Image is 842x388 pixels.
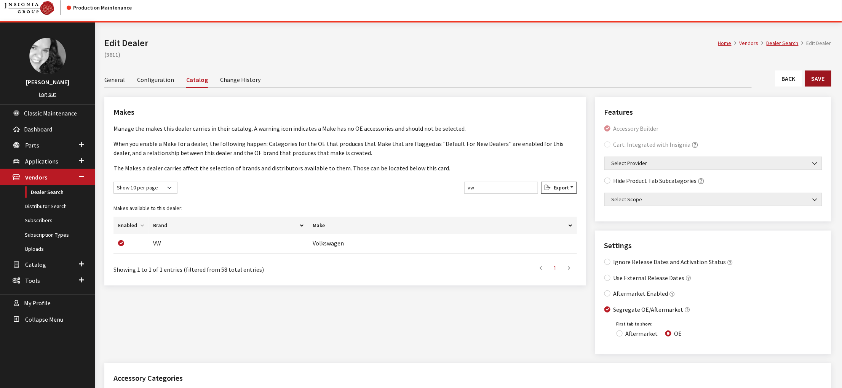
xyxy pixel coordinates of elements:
[614,140,691,149] label: Cart: Integrated with Insignia
[113,260,301,274] div: Showing 1 to 1 of 1 entries (filtered from 58 total entries)
[604,193,822,206] span: Select Scope
[25,141,39,149] span: Parts
[626,329,658,338] label: Aftermarket
[614,176,697,185] label: Hide Product Tab Subcategories
[5,0,67,15] a: Insignia Group logo
[104,36,718,50] h1: Edit Dealer
[614,273,685,282] label: Use External Release Dates
[39,91,56,98] a: Log out
[113,372,822,384] h2: Accessory Categories
[24,109,77,117] span: Classic Maintenance
[118,240,124,246] input: Enable Make
[24,125,52,133] span: Dashboard
[113,200,577,217] caption: Makes available to this dealer:
[308,217,577,234] th: Make: activate to sort column ascending
[614,289,668,298] label: Aftermarket Enabled
[137,71,174,87] a: Configuration
[149,217,308,234] th: Brand: activate to sort column descending
[464,182,538,194] input: Filter table results
[186,71,208,88] a: Catalog
[767,40,799,46] a: Dealer Search
[25,174,47,181] span: Vendors
[604,106,822,118] h2: Features
[604,157,822,170] span: Select Provider
[8,77,88,87] h3: [PERSON_NAME]
[113,139,577,157] p: When you enable a Make for a dealer, the following happen: Categories for the OE that produces th...
[614,257,726,266] label: Ignore Release Dates and Activation Status
[149,234,308,253] td: VW
[609,196,817,204] span: Select Scope
[548,260,562,276] a: 1
[25,157,58,165] span: Applications
[113,124,577,133] p: Manage the makes this dealer carries in their catalog. A warning icon indicates a Make has no OE ...
[313,239,344,247] span: Volkswagen
[799,39,831,47] li: Edit Dealer
[220,71,260,87] a: Change History
[67,4,132,12] div: Production Maintenance
[775,71,802,87] a: Back
[541,182,577,194] button: Export
[617,321,822,327] legend: First tab to show:
[104,71,125,87] a: General
[604,240,822,251] h2: Settings
[614,305,684,314] label: Segregate OE/Aftermarket
[674,329,682,338] label: OE
[25,261,46,268] span: Catalog
[609,159,817,167] span: Select Provider
[113,106,577,118] h2: Makes
[29,38,66,74] img: Khrystal Dorton
[805,71,831,87] button: Save
[25,316,63,323] span: Collapse Menu
[551,184,569,191] span: Export
[113,217,149,234] th: Enabled: activate to sort column ascending
[5,1,54,15] img: Catalog Maintenance
[614,124,659,133] label: Accessory Builder
[732,39,759,47] li: Vendors
[25,277,40,284] span: Tools
[113,164,577,173] p: The Makes a dealer carries affect the selection of brands and distributors available to them. Tho...
[24,300,51,307] span: My Profile
[718,40,732,46] a: Home
[104,50,831,59] h2: (3611)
